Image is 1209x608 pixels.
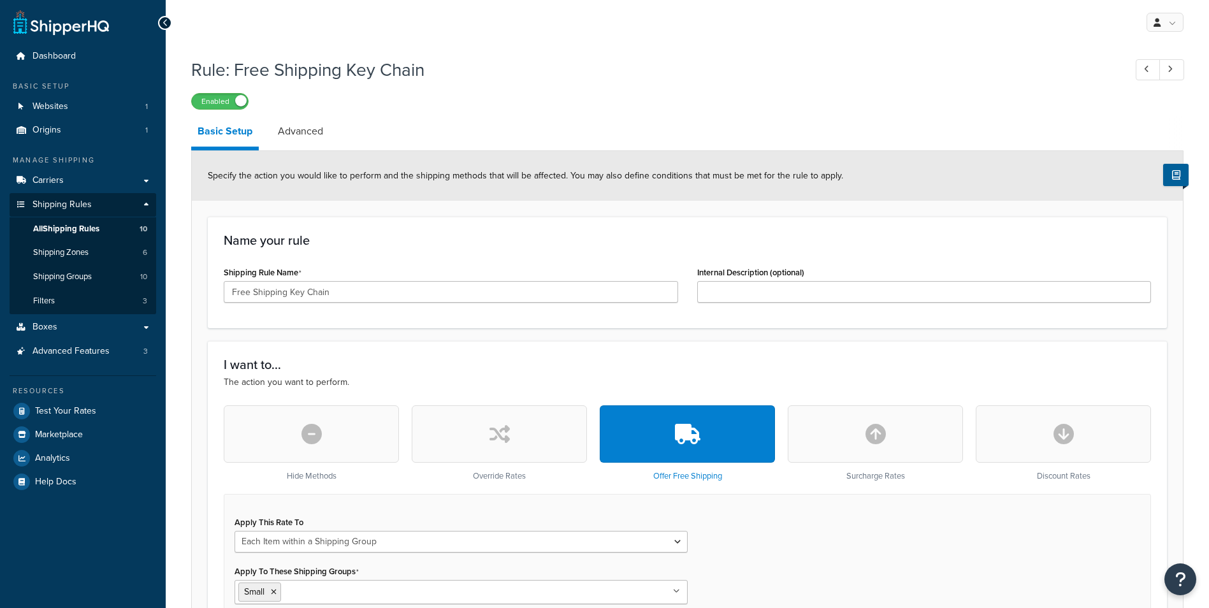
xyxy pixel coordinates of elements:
[33,224,99,235] span: All Shipping Rules
[35,430,83,440] span: Marketplace
[412,405,587,481] div: Override Rates
[224,358,1151,372] h3: I want to...
[244,585,264,598] span: Small
[35,453,70,464] span: Analytics
[1164,563,1196,595] button: Open Resource Center
[10,119,156,142] li: Origins
[1159,59,1184,80] a: Next Record
[33,175,64,186] span: Carriers
[10,423,156,446] a: Marketplace
[33,199,92,210] span: Shipping Rules
[235,567,359,577] label: Apply To These Shipping Groups
[33,247,89,258] span: Shipping Zones
[192,94,248,109] label: Enabled
[10,95,156,119] a: Websites1
[600,405,775,481] div: Offer Free Shipping
[33,271,92,282] span: Shipping Groups
[10,265,156,289] li: Shipping Groups
[697,268,804,277] label: Internal Description (optional)
[10,386,156,396] div: Resources
[143,346,148,357] span: 3
[10,470,156,493] a: Help Docs
[224,233,1151,247] h3: Name your rule
[35,477,76,488] span: Help Docs
[35,406,96,417] span: Test Your Rates
[976,405,1151,481] div: Discount Rates
[10,119,156,142] a: Origins1
[10,241,156,264] a: Shipping Zones6
[10,217,156,241] a: AllShipping Rules10
[33,346,110,357] span: Advanced Features
[10,45,156,68] a: Dashboard
[10,81,156,92] div: Basic Setup
[271,116,329,147] a: Advanced
[10,265,156,289] a: Shipping Groups10
[140,271,147,282] span: 10
[224,268,301,278] label: Shipping Rule Name
[33,51,76,62] span: Dashboard
[10,447,156,470] a: Analytics
[1163,164,1189,186] button: Show Help Docs
[33,296,55,307] span: Filters
[145,101,148,112] span: 1
[10,289,156,313] li: Filters
[224,405,399,481] div: Hide Methods
[788,405,963,481] div: Surcharge Rates
[191,116,259,150] a: Basic Setup
[10,155,156,166] div: Manage Shipping
[10,340,156,363] li: Advanced Features
[224,375,1151,389] p: The action you want to perform.
[140,224,147,235] span: 10
[143,247,147,258] span: 6
[208,169,843,182] span: Specify the action you would like to perform and the shipping methods that will be affected. You ...
[10,315,156,339] a: Boxes
[1136,59,1161,80] a: Previous Record
[33,101,68,112] span: Websites
[10,241,156,264] li: Shipping Zones
[10,169,156,192] a: Carriers
[10,95,156,119] li: Websites
[10,193,156,217] a: Shipping Rules
[33,322,57,333] span: Boxes
[33,125,61,136] span: Origins
[10,193,156,314] li: Shipping Rules
[235,518,303,527] label: Apply This Rate To
[10,340,156,363] a: Advanced Features3
[143,296,147,307] span: 3
[191,57,1112,82] h1: Rule: Free Shipping Key Chain
[10,289,156,313] a: Filters3
[10,400,156,423] a: Test Your Rates
[145,125,148,136] span: 1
